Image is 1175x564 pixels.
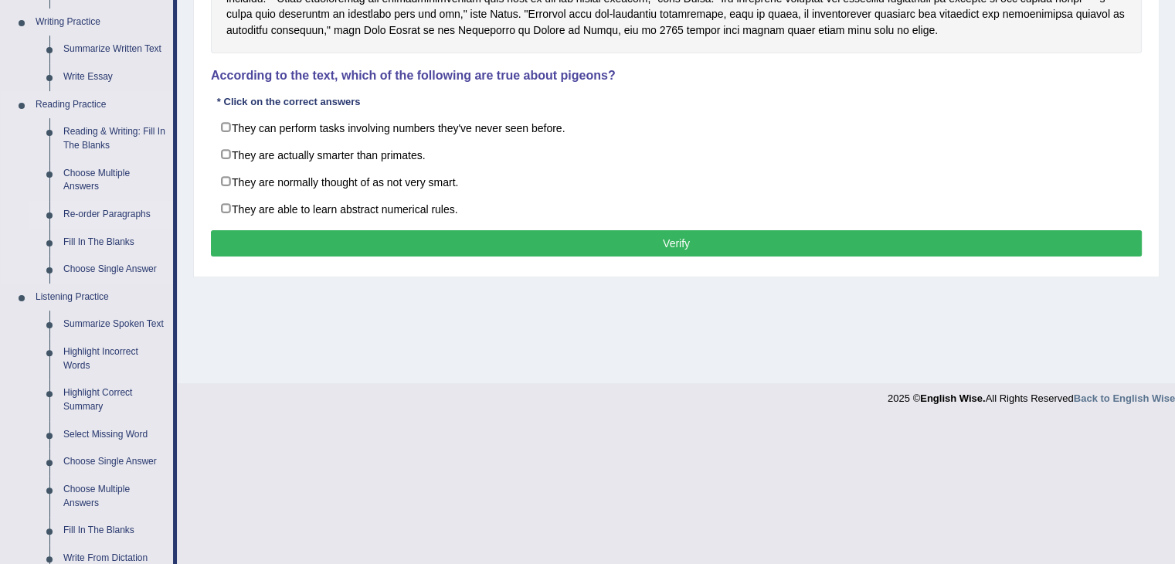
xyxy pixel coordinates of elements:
[211,94,366,109] div: * Click on the correct answers
[29,284,173,311] a: Listening Practice
[211,69,1142,83] h4: According to the text, which of the following are true about pigeons?
[56,379,173,420] a: Highlight Correct Summary
[29,91,173,119] a: Reading Practice
[56,338,173,379] a: Highlight Incorrect Words
[211,141,1142,168] label: They are actually smarter than primates.
[56,36,173,63] a: Summarize Written Text
[211,168,1142,195] label: They are normally thought of as not very smart.
[56,201,173,229] a: Re-order Paragraphs
[211,114,1142,141] label: They can perform tasks involving numbers they've never seen before.
[56,118,173,159] a: Reading & Writing: Fill In The Blanks
[56,421,173,449] a: Select Missing Word
[56,311,173,338] a: Summarize Spoken Text
[56,63,173,91] a: Write Essay
[56,229,173,257] a: Fill In The Blanks
[888,383,1175,406] div: 2025 © All Rights Reserved
[56,160,173,201] a: Choose Multiple Answers
[1074,392,1175,404] a: Back to English Wise
[56,517,173,545] a: Fill In The Blanks
[211,195,1142,223] label: They are able to learn abstract numerical rules.
[29,8,173,36] a: Writing Practice
[211,230,1142,257] button: Verify
[920,392,985,404] strong: English Wise.
[56,256,173,284] a: Choose Single Answer
[56,476,173,517] a: Choose Multiple Answers
[56,448,173,476] a: Choose Single Answer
